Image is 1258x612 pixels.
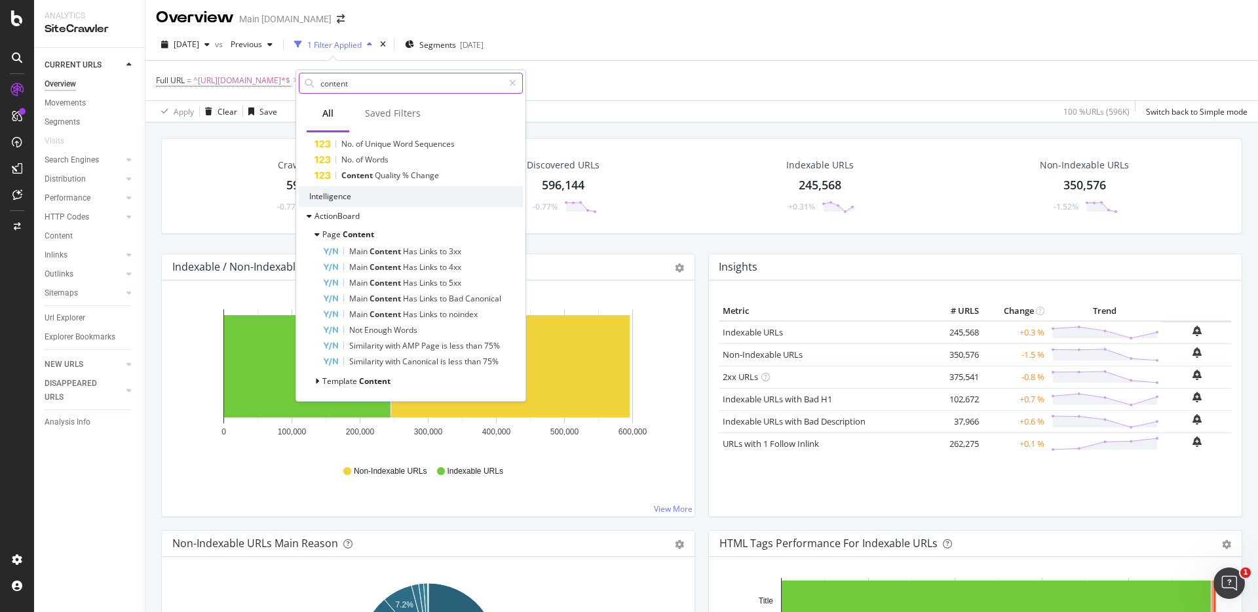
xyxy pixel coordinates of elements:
[218,106,237,117] div: Clear
[377,38,389,51] div: times
[403,277,419,288] span: Has
[930,301,982,321] th: # URLS
[45,248,123,262] a: Inlinks
[45,286,78,300] div: Sitemaps
[341,170,375,181] span: Content
[156,34,215,55] button: [DATE]
[239,12,332,26] div: Main [DOMAIN_NAME]
[289,34,377,55] button: 1 Filter Applied
[187,75,191,86] span: =
[396,600,414,609] text: 7.2%
[45,210,123,224] a: HTTP Codes
[1063,106,1130,117] div: 100 % URLs ( 596K )
[349,356,385,367] span: Similarity
[45,330,115,344] div: Explorer Bookmarks
[930,432,982,455] td: 262,275
[45,191,123,205] a: Performance
[394,324,417,335] span: Words
[421,340,442,351] span: Page
[45,311,85,325] div: Url Explorer
[1141,101,1248,122] button: Switch back to Simple mode
[349,246,370,257] span: Main
[419,277,440,288] span: Links
[299,186,523,207] div: Intelligence
[930,388,982,410] td: 102,672
[45,191,90,205] div: Performance
[1192,392,1202,402] div: bell-plus
[156,101,194,122] button: Apply
[619,427,647,436] text: 600,000
[1048,301,1162,321] th: Trend
[449,261,461,273] span: 4xx
[527,159,600,172] div: Discovered URLs
[449,277,461,288] span: 5xx
[370,246,403,257] span: Content
[654,503,693,514] a: View More
[45,77,136,91] a: Overview
[277,201,302,212] div: -0.77%
[403,309,419,320] span: Has
[45,77,76,91] div: Overview
[442,340,449,351] span: is
[356,138,365,149] span: of
[286,177,329,194] div: 596,144
[402,170,411,181] span: %
[156,75,185,86] span: Full URL
[172,537,338,550] div: Non-Indexable URLs Main Reason
[370,261,403,273] span: Content
[1240,567,1251,578] span: 1
[723,393,832,405] a: Indexable URLs with Bad H1
[1063,177,1106,194] div: 350,576
[365,107,421,120] div: Saved Filters
[349,293,370,304] span: Main
[982,366,1048,388] td: -0.8 %
[45,229,136,243] a: Content
[349,277,370,288] span: Main
[349,324,364,335] span: Not
[45,172,86,186] div: Distribution
[221,427,226,436] text: 0
[440,277,449,288] span: to
[365,138,393,149] span: Unique
[482,427,511,436] text: 400,000
[449,340,466,351] span: less
[45,96,86,110] div: Movements
[307,39,362,50] div: 1 Filter Applied
[723,326,783,338] a: Indexable URLs
[982,410,1048,432] td: +0.6 %
[200,101,237,122] button: Clear
[719,258,757,276] h4: Insights
[359,375,391,387] span: Content
[449,293,465,304] span: Bad
[982,301,1048,321] th: Change
[45,22,134,37] div: SiteCrawler
[45,134,77,148] a: Visits
[319,73,503,93] input: Search by field name
[45,58,123,72] a: CURRENT URLS
[341,154,356,165] span: No.
[45,210,89,224] div: HTTP Codes
[343,229,374,240] span: Content
[45,330,136,344] a: Explorer Bookmarks
[419,309,440,320] span: Links
[45,358,83,372] div: NEW URLS
[1146,106,1248,117] div: Switch back to Simple mode
[45,286,123,300] a: Sitemaps
[45,115,136,129] a: Segments
[45,377,123,404] a: DISAPPEARED URLS
[45,115,80,129] div: Segments
[349,309,370,320] span: Main
[45,415,136,429] a: Analysis Info
[719,301,930,321] th: Metric
[550,427,579,436] text: 500,000
[278,159,338,172] div: Crawled URLs
[403,293,419,304] span: Has
[419,246,440,257] span: Links
[460,39,484,50] div: [DATE]
[465,293,501,304] span: Canonical
[354,466,427,477] span: Non-Indexable URLs
[440,309,449,320] span: to
[788,201,815,212] div: +0.31%
[403,246,419,257] span: Has
[982,432,1048,455] td: +0.1 %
